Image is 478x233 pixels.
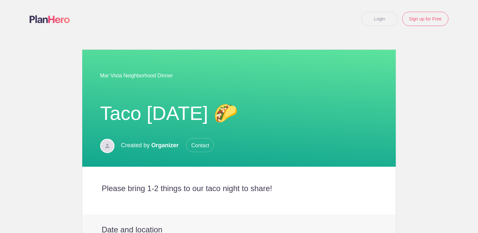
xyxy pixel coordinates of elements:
[402,12,448,26] a: Sign up for Free
[100,139,114,153] img: Davatar
[361,12,398,26] a: Login
[100,102,378,125] h1: Taco [DATE] 🌮
[186,138,214,152] span: Contact
[30,15,70,23] img: Logo main planhero
[100,63,378,89] div: Mar Vista Neighborhood Dinner
[151,142,179,149] span: Organizer
[102,184,377,193] h2: Please bring 1-2 things to our taco night to share!
[121,138,214,152] p: Created by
